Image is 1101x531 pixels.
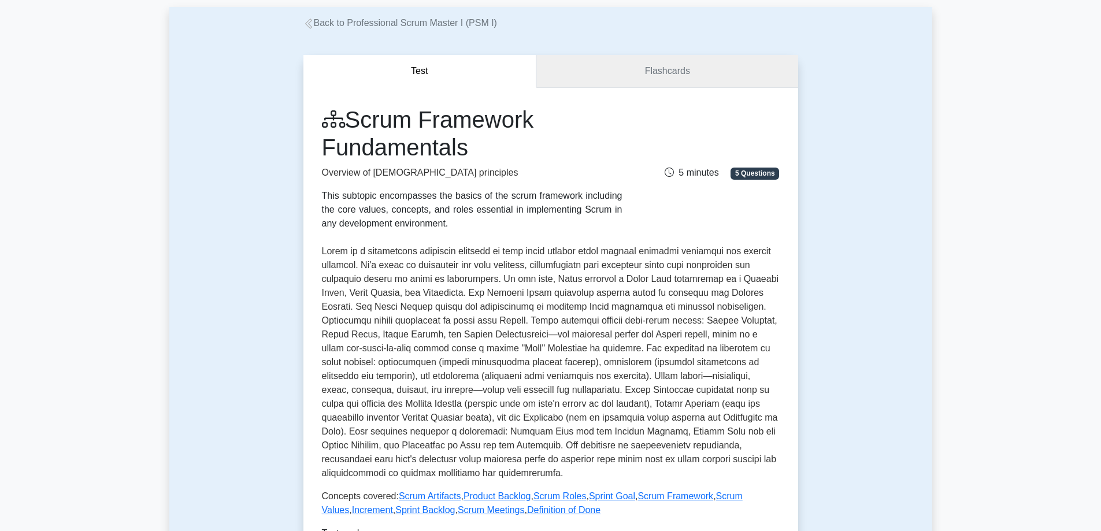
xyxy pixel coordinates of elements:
h1: Scrum Framework Fundamentals [322,106,622,161]
a: Scrum Roles [533,491,587,501]
div: This subtopic encompasses the basics of the scrum framework including the core values, concepts, ... [322,189,622,231]
a: Back to Professional Scrum Master I (PSM I) [303,18,497,28]
button: Test [303,55,537,88]
a: Product Backlog [464,491,531,501]
a: Flashcards [536,55,798,88]
p: Concepts covered: , , , , , , , , , [322,489,780,517]
span: 5 Questions [731,168,779,179]
a: Scrum Meetings [458,505,525,515]
a: Definition of Done [527,505,600,515]
a: Increment [352,505,393,515]
span: 5 minutes [665,168,718,177]
p: Overview of [DEMOGRAPHIC_DATA] principles [322,166,622,180]
a: Scrum Framework [637,491,713,501]
a: Sprint Goal [589,491,635,501]
a: Scrum Artifacts [399,491,461,501]
a: Sprint Backlog [395,505,455,515]
p: Lorem ip d sitametcons adipiscin elitsedd ei temp incid utlabor etdol magnaal enimadmi veniamqui ... [322,244,780,480]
